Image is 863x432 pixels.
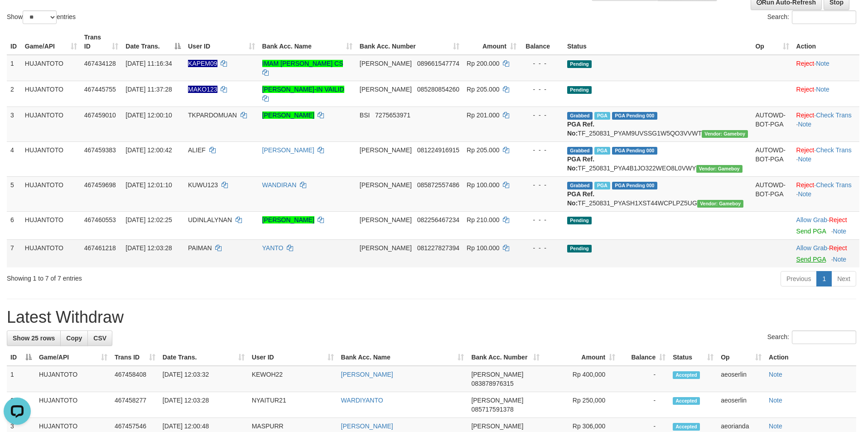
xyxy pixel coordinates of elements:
th: User ID: activate to sort column ascending [248,349,337,366]
td: 3 [7,107,21,141]
span: Rp 201.000 [467,112,499,119]
select: Showentries [23,10,57,24]
a: Check Trans [816,181,852,189]
th: Date Trans.: activate to sort column ascending [159,349,248,366]
a: Reject [829,244,847,252]
td: 7 [7,239,21,267]
th: ID: activate to sort column descending [7,349,35,366]
td: · [793,55,859,81]
td: HUJANTOTO [21,141,81,176]
td: AUTOWD-BOT-PGA [752,176,792,211]
a: Note [833,228,847,235]
a: Note [798,121,811,128]
span: Rp 205.000 [467,86,499,93]
td: · [793,211,859,239]
span: TKPARDOMUAN [188,112,237,119]
span: 467459698 [84,181,116,189]
span: [DATE] 11:37:28 [125,86,172,93]
div: - - - [524,85,560,94]
span: [DATE] 11:16:34 [125,60,172,67]
label: Show entries [7,10,76,24]
span: 467459010 [84,112,116,119]
label: Search: [767,10,856,24]
a: [PERSON_NAME] [341,422,393,430]
a: Check Trans [816,112,852,119]
a: Allow Grab [796,244,827,252]
a: [PERSON_NAME] [262,112,314,119]
a: Note [798,155,811,163]
a: Reject [829,216,847,223]
span: Accepted [673,397,700,405]
td: 2 [7,81,21,107]
td: aeoserlin [717,392,765,418]
span: Rp 100.000 [467,181,499,189]
a: Reject [796,112,815,119]
th: Op: activate to sort column ascending [752,29,792,55]
span: Show 25 rows [13,335,55,342]
th: Bank Acc. Number: activate to sort column ascending [356,29,463,55]
button: Open LiveChat chat widget [4,4,31,31]
th: Op: activate to sort column ascending [717,349,765,366]
th: Action [793,29,859,55]
span: Accepted [673,371,700,379]
th: Amount: activate to sort column ascending [543,349,619,366]
span: Vendor URL: https://payment21.1velocity.biz [697,200,743,208]
span: Copy 082256467234 to clipboard [417,216,459,223]
th: User ID: activate to sort column ascending [184,29,259,55]
span: Pending [567,217,592,224]
th: Balance [520,29,564,55]
td: AUTOWD-BOT-PGA [752,141,792,176]
span: 467460553 [84,216,116,223]
td: HUJANTOTO [21,176,81,211]
div: - - - [524,215,560,224]
span: [PERSON_NAME] [360,181,412,189]
span: · [796,244,829,252]
th: Game/API: activate to sort column ascending [35,349,111,366]
a: Note [769,371,782,378]
div: - - - [524,59,560,68]
td: AUTOWD-BOT-PGA [752,107,792,141]
td: 1 [7,55,21,81]
a: 1 [816,271,832,286]
td: 6 [7,211,21,239]
span: Copy 085717591378 to clipboard [471,406,513,413]
span: [PERSON_NAME] [360,216,412,223]
th: Bank Acc. Name: activate to sort column ascending [259,29,356,55]
span: 467445755 [84,86,116,93]
span: Nama rekening ada tanda titik/strip, harap diedit [188,86,217,93]
a: Note [833,256,847,263]
span: Grabbed [567,112,593,120]
a: Note [798,190,811,198]
span: Grabbed [567,147,593,155]
span: Copy 081227827394 to clipboard [417,244,459,252]
th: Status: activate to sort column ascending [669,349,717,366]
span: Pending [567,86,592,94]
th: Trans ID: activate to sort column ascending [111,349,159,366]
th: Trans ID: activate to sort column ascending [81,29,122,55]
th: Amount: activate to sort column ascending [463,29,520,55]
div: - - - [524,111,560,120]
td: HUJANTOTO [21,81,81,107]
td: aeoserlin [717,366,765,392]
span: 467434128 [84,60,116,67]
span: Vendor URL: https://payment21.1velocity.biz [696,165,742,173]
td: NYAITUR21 [248,392,337,418]
span: Copy 081224916915 to clipboard [417,146,459,154]
a: Note [769,422,782,430]
span: Marked by aeoserlin [594,182,610,189]
a: YANTO [262,244,284,252]
a: Reject [796,60,815,67]
span: [PERSON_NAME] [471,371,523,378]
td: HUJANTOTO [21,239,81,267]
div: - - - [524,180,560,189]
span: Rp 210.000 [467,216,499,223]
td: - [619,392,669,418]
a: CSV [87,330,112,346]
a: Allow Grab [796,216,827,223]
a: Send PGA [796,228,826,235]
span: Marked by aeoserlin [594,147,610,155]
a: Note [816,86,829,93]
td: · [793,81,859,107]
a: Reject [796,146,815,154]
td: · [793,239,859,267]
